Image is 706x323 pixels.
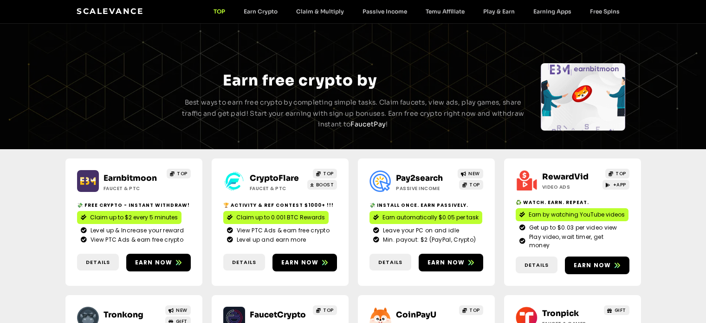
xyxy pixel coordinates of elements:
h2: Faucet & PTC [104,185,162,192]
span: +APP [613,181,626,188]
a: TOP [605,169,629,178]
h2: Video ads [542,184,600,191]
span: TOP [177,170,188,177]
span: Details [378,258,402,266]
span: Claim up to 0.001 BTC Rewards [236,213,325,222]
span: Earn now [281,258,319,267]
span: Earn free crypto by [223,71,377,90]
a: Earn now [565,257,629,274]
a: Scalevance [77,7,143,16]
span: Details [86,258,110,266]
a: TOP [167,169,191,178]
a: CryptoFlare [250,173,299,183]
span: Leave your PC on and idle [381,226,460,235]
span: BOOST [316,181,334,188]
span: Level up & Increase your reward [88,226,184,235]
span: Claim up to $2 every 5 minutes [90,213,178,222]
a: TOP [204,8,234,15]
span: TOP [469,181,480,188]
a: +APP [602,180,629,190]
a: RewardVid [542,172,589,182]
a: Earn by watching YouTube videos [516,208,628,221]
a: Claim up to $2 every 5 minutes [77,211,181,224]
a: Details [369,254,411,271]
a: TOP [459,180,483,190]
nav: Menu [204,8,629,15]
a: Tronpick [542,309,579,318]
span: Get up to $0.03 per video view [527,224,617,232]
a: CoinPayU [396,310,436,320]
a: Details [77,254,119,271]
a: NEW [458,169,483,178]
span: TOP [469,307,480,314]
a: Earn automatically $0.05 per task [369,211,482,224]
a: FaucetPay [350,120,386,128]
span: Min. payout: $2 (PayPal, Crypto) [381,236,476,244]
div: Slides [80,63,165,131]
h2: ♻️ Watch. Earn. Repeat. [516,199,629,206]
span: Earn now [574,261,611,270]
a: Earn now [272,254,337,271]
span: NEW [468,170,480,177]
a: TOP [459,305,483,315]
a: NEW [165,305,191,315]
a: Details [516,257,557,274]
span: Earn automatically $0.05 per task [382,213,479,222]
a: Earn Crypto [234,8,287,15]
a: Temu Affiliate [416,8,474,15]
span: Play video, wait timer, get money [527,233,626,250]
a: Earn now [126,254,191,271]
span: TOP [323,170,334,177]
p: Best ways to earn free crypto by completing simple tasks. Claim faucets, view ads, play games, sh... [181,97,526,130]
span: NEW [176,307,188,314]
span: Earn by watching YouTube videos [529,211,625,219]
a: Tronkong [104,310,143,320]
h2: 🏆 Activity & ref contest $1000+ !!! [223,202,337,209]
a: GIFT [604,305,629,315]
span: Level up and earn more [234,236,306,244]
span: View PTC Ads & earn free crypto [88,236,183,244]
a: FaucetCrypto [250,310,306,320]
h2: 💸 Install Once. Earn Passively. [369,202,483,209]
span: TOP [615,170,626,177]
h2: 💸 Free crypto - Instant withdraw! [77,202,191,209]
span: Details [525,261,549,269]
h2: Passive Income [396,185,454,192]
span: Details [232,258,256,266]
a: Free Spins [581,8,629,15]
a: Passive Income [353,8,416,15]
span: GIFT [615,307,626,314]
h2: Faucet & PTC [250,185,308,192]
a: Details [223,254,265,271]
span: Earn now [427,258,465,267]
a: Claim & Multiply [287,8,353,15]
a: Claim up to 0.001 BTC Rewards [223,211,329,224]
a: Pay2search [396,173,443,183]
span: Earn now [135,258,173,267]
a: Play & Earn [474,8,524,15]
a: BOOST [307,180,337,190]
a: Earn now [419,254,483,271]
span: View PTC Ads & earn free crypto [234,226,330,235]
a: TOP [313,305,337,315]
span: TOP [323,307,334,314]
a: Earning Apps [524,8,581,15]
div: Slides [541,63,625,131]
a: TOP [313,169,337,178]
a: Earnbitmoon [104,173,157,183]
